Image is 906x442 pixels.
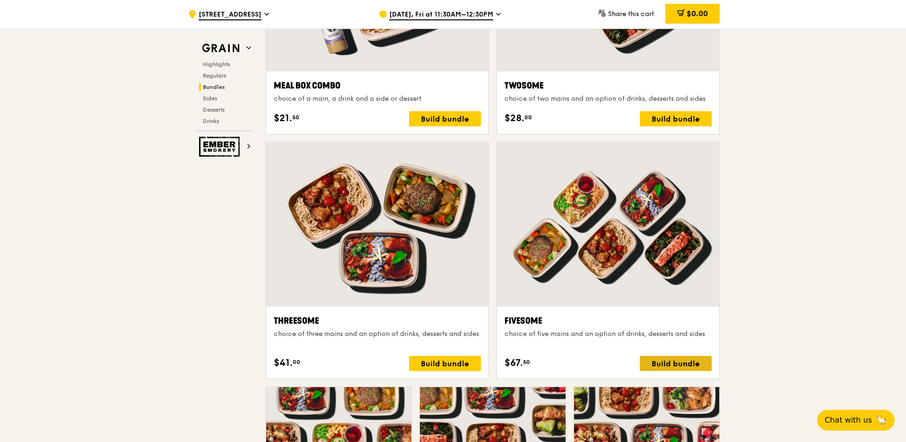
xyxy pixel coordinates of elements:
div: Build bundle [640,111,712,126]
div: Fivesome [505,314,712,327]
span: $41. [274,356,293,370]
span: Chat with us [825,415,872,426]
div: Meal Box Combo [274,79,481,92]
span: $21. [274,111,292,125]
span: 50 [292,114,299,121]
span: Desserts [203,106,225,113]
div: Build bundle [409,356,481,371]
span: $0.00 [687,9,708,18]
button: Chat with us🦙 [817,410,895,431]
span: $67. [505,356,523,370]
span: Drinks [203,118,219,124]
span: Share this cart [608,10,654,18]
span: [STREET_ADDRESS] [199,10,261,20]
span: 🦙 [876,415,887,426]
div: choice of three mains and an option of drinks, desserts and sides [274,329,481,339]
img: Ember Smokery web logo [199,137,243,157]
div: choice of five mains and an option of drinks, desserts and sides [505,329,712,339]
span: 50 [523,358,530,366]
span: [DATE], Fri at 11:30AM–12:30PM [389,10,493,20]
span: Highlights [203,61,230,68]
div: Twosome [505,79,712,92]
span: $28. [505,111,524,125]
div: choice of two mains and an option of drinks, desserts and sides [505,94,712,104]
div: choice of a main, a drink and a side or dessert [274,94,481,104]
div: Build bundle [409,111,481,126]
span: 00 [524,114,532,121]
div: Build bundle [640,356,712,371]
span: 00 [293,358,300,366]
img: Grain web logo [199,40,243,57]
div: Threesome [274,314,481,327]
span: Regulars [203,72,226,79]
span: Sides [203,95,217,102]
span: Bundles [203,84,225,90]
